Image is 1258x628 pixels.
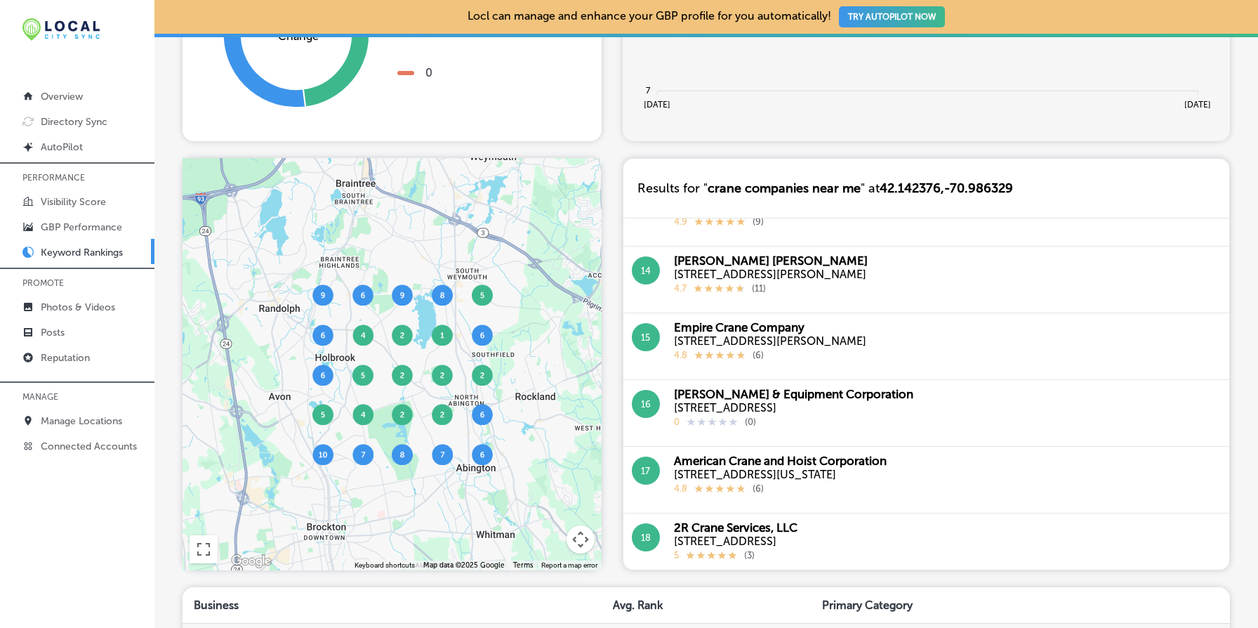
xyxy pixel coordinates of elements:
[41,221,122,233] p: GBP Performance
[567,525,595,554] button: Map camera controls
[674,401,913,414] div: [STREET_ADDRESS]
[744,550,755,563] p: ( 3 )
[355,561,415,570] button: Keyboard shortcuts
[41,327,65,339] p: Posts
[41,91,83,103] p: Overview
[41,301,115,313] p: Photos & Videos
[632,256,660,284] button: 14
[41,141,83,153] p: AutoPilot
[674,417,680,429] p: 0
[753,216,764,229] p: ( 9 )
[183,587,602,623] div: Business
[686,548,737,563] div: 5 Stars
[694,348,746,362] div: 4.8 Stars
[674,268,868,281] div: [STREET_ADDRESS][PERSON_NAME]
[745,417,756,429] p: ( 0 )
[632,390,660,418] button: 16
[541,561,597,569] a: Report a map error
[674,454,887,468] div: American Crane and Hoist Corporation
[41,352,90,364] p: Reputation
[513,561,533,570] a: Terms (opens in new tab)
[41,116,107,128] p: Directory Sync
[228,552,274,570] img: Google
[1184,100,1211,110] tspan: [DATE]
[646,86,651,96] tspan: 7
[674,535,797,548] div: [STREET_ADDRESS]
[687,414,738,429] div: 0 Stars
[41,440,137,452] p: Connected Accounts
[623,159,1027,218] div: Results for " " at
[632,323,660,351] button: 15
[694,481,746,496] div: 4.8 Stars
[22,18,100,41] img: 12321ecb-abad-46dd-be7f-2600e8d3409flocal-city-sync-logo-rectangle.png
[41,415,122,427] p: Manage Locations
[694,214,746,229] div: 4.9 Stars
[674,334,866,348] div: [STREET_ADDRESS][PERSON_NAME]
[811,587,1230,623] div: Primary Category
[632,457,660,485] button: 17
[674,483,687,496] p: 4.8
[674,468,887,481] div: [STREET_ADDRESS][US_STATE]
[41,247,123,259] p: Keyword Rankings
[602,587,811,623] div: Avg. Rank
[674,350,687,362] p: 4.8
[753,483,764,496] p: ( 6 )
[839,6,945,27] button: TRY AUTOPILOT NOW
[674,550,679,563] p: 5
[228,552,274,570] a: Open this area in Google Maps (opens a new window)
[190,535,218,563] button: Toggle fullscreen view
[694,281,745,296] div: 4.7 Stars
[880,181,1013,196] span: 42.142376 , -70.986329
[425,66,432,79] div: 0
[674,283,687,296] p: 4.7
[674,254,868,268] div: [PERSON_NAME] [PERSON_NAME]
[41,196,106,208] p: Visibility Score
[708,181,861,196] span: crane companies near me
[632,523,660,551] button: 18
[753,350,764,362] p: ( 6 )
[674,387,913,401] div: [PERSON_NAME] & Equipment Corporation
[423,561,505,570] span: Map data ©2025 Google
[674,521,797,535] div: 2R Crane Services, LLC
[674,320,866,334] div: Empire Crane Company
[644,100,670,110] tspan: [DATE]
[752,283,766,296] p: ( 11 )
[674,216,687,229] p: 4.9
